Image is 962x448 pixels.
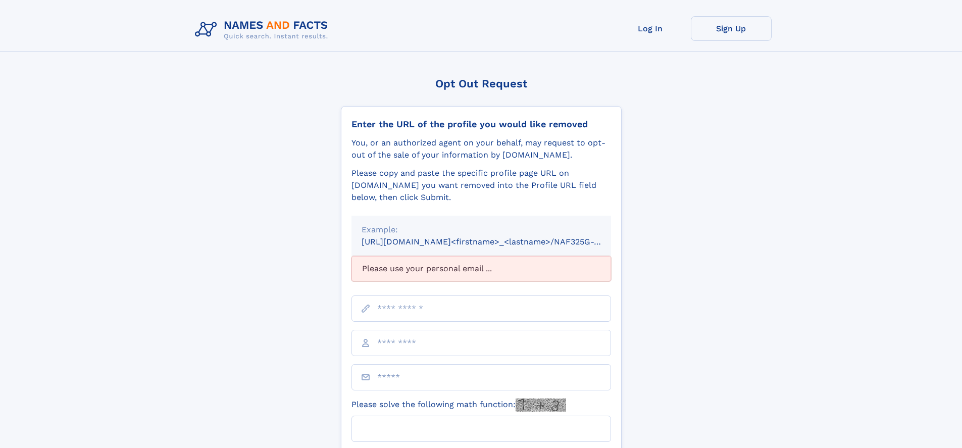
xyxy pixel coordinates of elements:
label: Please solve the following math function: [351,399,566,412]
div: Opt Out Request [341,77,622,90]
div: Please copy and paste the specific profile page URL on [DOMAIN_NAME] you want removed into the Pr... [351,167,611,204]
img: Logo Names and Facts [191,16,336,43]
div: Enter the URL of the profile you would like removed [351,119,611,130]
small: [URL][DOMAIN_NAME]<firstname>_<lastname>/NAF325G-xxxxxxxx [362,237,630,246]
div: Example: [362,224,601,236]
div: You, or an authorized agent on your behalf, may request to opt-out of the sale of your informatio... [351,137,611,161]
a: Sign Up [691,16,772,41]
a: Log In [610,16,691,41]
div: Please use your personal email ... [351,256,611,281]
